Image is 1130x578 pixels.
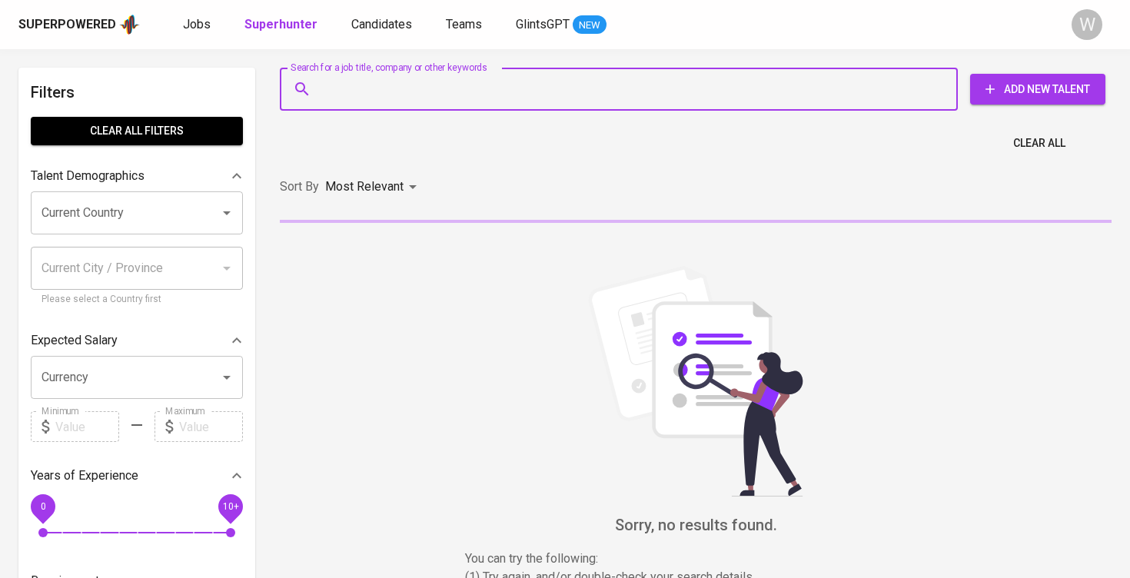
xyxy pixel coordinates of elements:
a: Teams [446,15,485,35]
button: Clear All [1007,129,1072,158]
div: Most Relevant [325,173,422,201]
button: Open [216,367,238,388]
a: Candidates [351,15,415,35]
a: Jobs [183,15,214,35]
span: Clear All filters [43,121,231,141]
a: GlintsGPT NEW [516,15,607,35]
p: Please select a Country first [42,292,232,307]
h6: Filters [31,80,243,105]
img: file_searching.svg [580,266,811,497]
span: NEW [573,18,607,33]
p: Years of Experience [31,467,138,485]
div: Years of Experience [31,460,243,491]
img: app logo [119,13,140,36]
p: Sort By [280,178,319,196]
span: 10+ [222,501,238,512]
p: Expected Salary [31,331,118,350]
span: 0 [40,501,45,512]
span: Add New Talent [982,80,1093,99]
p: Most Relevant [325,178,404,196]
button: Open [216,202,238,224]
span: Candidates [351,17,412,32]
input: Value [55,411,119,442]
div: W [1072,9,1102,40]
div: Talent Demographics [31,161,243,191]
a: Superhunter [244,15,321,35]
input: Value [179,411,243,442]
p: You can try the following : [465,550,926,568]
div: Expected Salary [31,325,243,356]
span: GlintsGPT [516,17,570,32]
div: Superpowered [18,16,116,34]
span: Clear All [1013,134,1065,153]
h6: Sorry, no results found. [280,513,1112,537]
span: Teams [446,17,482,32]
a: Superpoweredapp logo [18,13,140,36]
b: Superhunter [244,17,317,32]
button: Clear All filters [31,117,243,145]
p: Talent Demographics [31,167,145,185]
span: Jobs [183,17,211,32]
button: Add New Talent [970,74,1105,105]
